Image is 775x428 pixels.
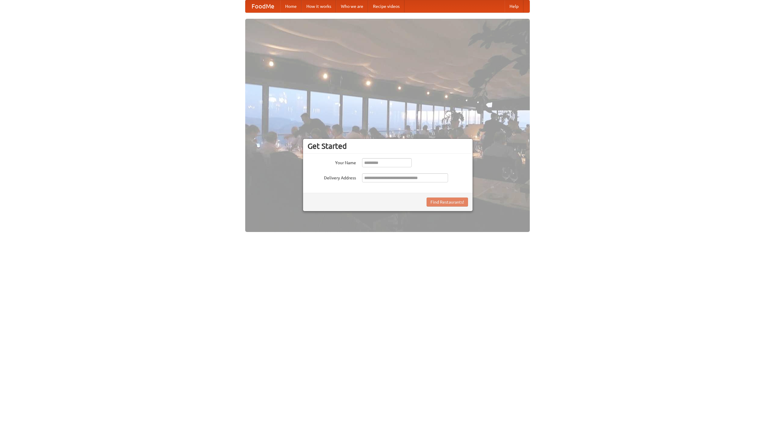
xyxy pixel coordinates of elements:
a: How it works [302,0,336,12]
button: Find Restaurants! [427,198,468,207]
a: Home [280,0,302,12]
a: Recipe videos [368,0,404,12]
a: Who we are [336,0,368,12]
h3: Get Started [308,142,468,151]
label: Delivery Address [308,173,356,181]
a: FoodMe [246,0,280,12]
a: Help [505,0,523,12]
label: Your Name [308,158,356,166]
